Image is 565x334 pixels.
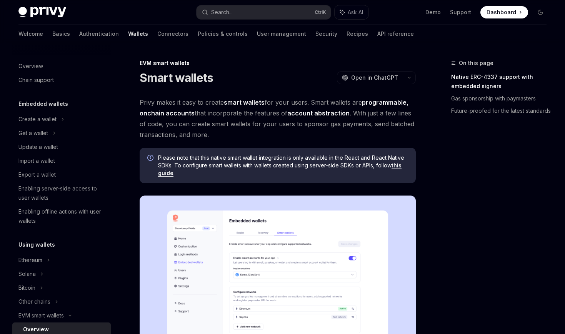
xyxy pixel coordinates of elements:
[335,5,368,19] button: Ask AI
[18,297,50,306] div: Other chains
[315,9,326,15] span: Ctrl K
[18,170,56,179] div: Export a wallet
[147,155,155,162] svg: Info
[18,311,64,320] div: EVM smart wallets
[351,74,398,82] span: Open in ChatGPT
[157,25,188,43] a: Connectors
[158,154,408,177] span: Please note that this native smart wallet integration is only available in the React and React Na...
[451,71,553,92] a: Native ERC-4337 support with embedded signers
[18,207,106,225] div: Enabling offline actions with user wallets
[425,8,441,16] a: Demo
[451,105,553,117] a: Future-proofed for the latest standards
[18,256,42,265] div: Ethereum
[140,97,416,140] span: Privy makes it easy to create for your users. Smart wallets are that incorporate the features of ...
[287,109,350,117] a: account abstraction
[18,25,43,43] a: Welcome
[52,25,70,43] a: Basics
[18,269,36,279] div: Solana
[12,140,111,154] a: Update a wallet
[18,75,54,85] div: Chain support
[224,99,265,106] strong: smart wallets
[12,182,111,205] a: Enabling server-side access to user wallets
[18,62,43,71] div: Overview
[12,205,111,228] a: Enabling offline actions with user wallets
[348,8,363,16] span: Ask AI
[487,8,516,16] span: Dashboard
[377,25,414,43] a: API reference
[534,6,547,18] button: Toggle dark mode
[18,99,68,109] h5: Embedded wallets
[450,8,471,16] a: Support
[18,142,58,152] div: Update a wallet
[451,92,553,105] a: Gas sponsorship with paymasters
[79,25,119,43] a: Authentication
[140,59,416,67] div: EVM smart wallets
[459,58,493,68] span: On this page
[211,8,233,17] div: Search...
[23,325,49,334] div: Overview
[18,156,55,165] div: Import a wallet
[337,71,403,84] button: Open in ChatGPT
[18,7,66,18] img: dark logo
[480,6,528,18] a: Dashboard
[12,168,111,182] a: Export a wallet
[12,73,111,87] a: Chain support
[18,115,57,124] div: Create a wallet
[12,59,111,73] a: Overview
[198,25,248,43] a: Policies & controls
[12,154,111,168] a: Import a wallet
[18,129,48,138] div: Get a wallet
[257,25,306,43] a: User management
[197,5,331,19] button: Search...CtrlK
[18,184,106,202] div: Enabling server-side access to user wallets
[128,25,148,43] a: Wallets
[18,283,35,292] div: Bitcoin
[315,25,337,43] a: Security
[140,71,213,85] h1: Smart wallets
[347,25,368,43] a: Recipes
[18,240,55,249] h5: Using wallets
